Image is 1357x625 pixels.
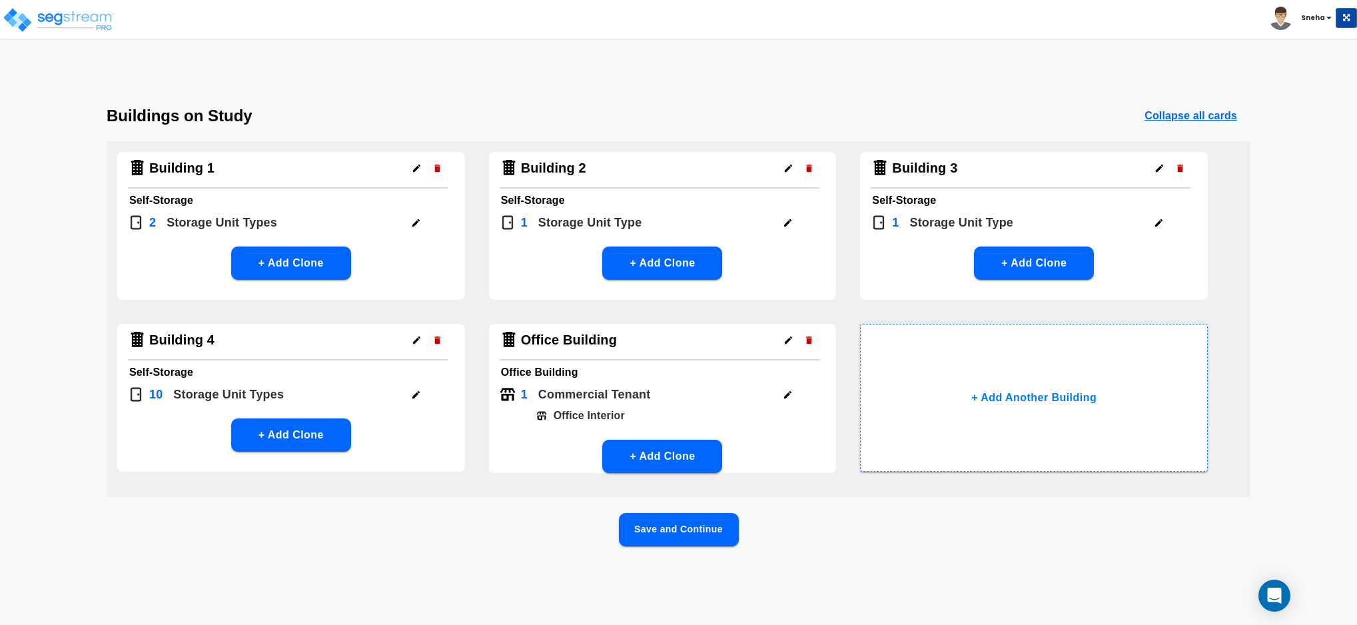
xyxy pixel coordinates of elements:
[892,214,899,232] p: 1
[231,247,351,280] button: + Add Clone
[538,214,642,232] p: Storage Unit Type
[871,215,887,231] img: Door Icon
[149,214,156,232] p: 2
[501,191,825,210] h6: Self-Storage
[974,247,1094,280] button: + Add Clone
[521,214,528,232] p: 1
[500,330,518,349] img: Building Icon
[149,160,215,177] h4: Building 1
[602,440,722,473] button: + Add Clone
[1258,580,1290,612] div: Open Intercom Messenger
[521,386,528,404] p: 1
[128,159,147,177] img: Building Icon
[129,363,453,382] h6: Self-Storage
[149,386,163,404] p: 10
[872,191,1196,210] h6: Self-Storage
[892,160,957,177] h4: Building 3
[871,159,889,177] img: Building Icon
[107,107,252,125] h3: Buildings on Study
[2,7,115,33] img: logo_pro_r.png
[129,191,453,210] h6: Self-Storage
[500,215,516,231] img: Door Icon
[910,214,1014,232] p: Storage Unit Type
[538,386,651,404] p: Commercial Tenant
[231,418,351,452] button: + Add Clone
[1301,13,1325,23] b: Sneha
[500,159,518,177] img: Building Icon
[149,332,215,348] h4: Building 4
[602,247,722,280] button: + Add Clone
[1144,108,1237,124] p: Collapse all cards
[521,160,586,177] h4: Building 2
[547,408,625,424] p: Office Interior
[619,513,739,546] button: Save and Continue
[1269,7,1292,30] img: avatar.png
[173,386,284,404] p: Storage Unit Type s
[521,332,617,348] h4: Office Building
[500,386,516,402] img: Tenant Icon
[128,330,147,349] img: Building Icon
[860,324,1208,472] button: + Add Another Building
[128,215,144,231] img: Door Icon
[536,410,547,421] img: Tenant Icon
[167,214,277,232] p: Storage Unit Type s
[128,386,144,402] img: Door Icon
[501,363,825,382] h6: Office Building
